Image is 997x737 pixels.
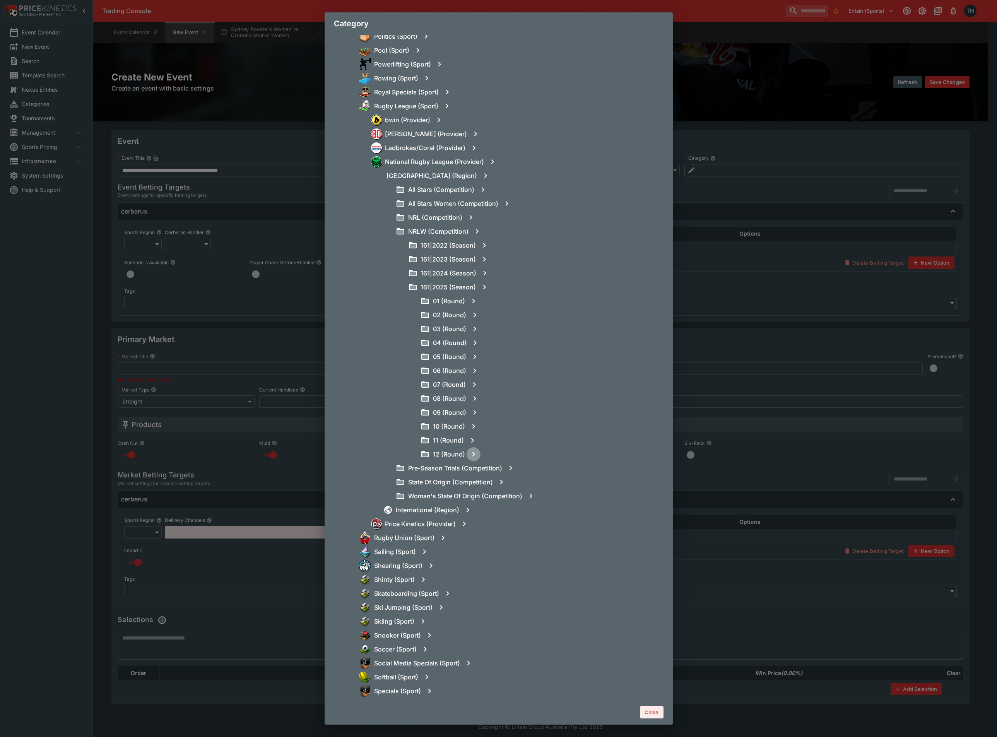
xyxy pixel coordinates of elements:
div: National Rugby League [371,156,382,167]
img: other.png [359,587,371,600]
img: other.png [359,615,371,628]
div: Category [325,12,673,35]
img: bwin.png [371,115,381,125]
h6: [PERSON_NAME] (Provider) [385,130,467,138]
img: softball.png [359,671,371,683]
img: other.png [359,601,371,614]
img: royalty.png [359,86,371,98]
img: snooker.png [359,629,371,641]
h6: Price Kinetics (Provider) [385,520,456,528]
h6: State Of Origin (Competition) [408,478,493,486]
img: rugby_union.png [359,532,371,544]
h6: 161|2022 (Season) [421,241,476,250]
h6: Skiing (Sport) [374,617,414,626]
img: pool.png [359,44,371,56]
img: powerlifting.png [359,58,371,70]
h6: All Stars (Competition) [408,186,474,194]
h6: Ski Jumping (Sport) [374,604,433,612]
img: other.png [359,573,371,586]
h6: Specials (Sport) [374,687,421,695]
h6: 161|2025 (Season) [421,283,476,291]
div: Price Kinetics [371,518,382,529]
h6: Social Media Specials (Sport) [374,659,460,667]
h6: Soccer (Sport) [374,645,417,653]
img: championdata.png [371,129,381,139]
h6: NRL (Competition) [408,214,462,222]
h6: Royal Specials (Sport) [374,88,439,96]
div: Ladbrokes/Coral [371,142,382,153]
img: rugby_league.png [359,100,371,112]
img: sailing.png [359,545,371,558]
h6: bwin (Provider) [385,116,430,124]
div: bwin [371,115,382,125]
h6: National Rugby League (Provider) [385,158,484,166]
h6: 02 (Round) [433,311,466,319]
div: Champion Data [371,128,382,139]
h6: International (Region) [396,506,459,514]
h6: Rugby League (Sport) [374,102,438,110]
h6: 07 (Round) [433,381,466,389]
h6: Woman's State Of Origin (Competition) [408,492,522,500]
img: politics.png [359,30,371,43]
h6: 09 (Round) [433,409,466,417]
h6: Ladbrokes/Coral (Provider) [385,144,465,152]
h6: Shinty (Sport) [374,576,415,584]
h6: Politics (Sport) [374,32,417,41]
h6: [GEOGRAPHIC_DATA] (Region) [386,172,477,180]
img: other.png [359,699,371,711]
img: ladbrokescoral.png [371,145,381,150]
h6: All Stars Women (Competition) [408,200,498,208]
h6: Powerlifting (Sport) [374,60,431,68]
h6: 11 (Round) [433,436,464,445]
h6: 161|2023 (Season) [421,255,476,263]
h6: 01 (Round) [433,297,465,305]
h6: Shearing (Sport) [374,562,422,570]
img: nrl.png [371,157,381,167]
h6: 03 (Round) [433,325,466,333]
h6: 05 (Round) [433,353,466,361]
h6: 161|2024 (Season) [421,269,476,277]
h6: Pool (Sport) [374,46,409,55]
h6: 08 (Round) [433,395,466,403]
h6: 10 (Round) [433,422,465,431]
img: rowing.png [359,72,371,84]
h6: 04 (Round) [433,339,467,347]
h6: Rowing (Sport) [374,74,418,82]
img: pricekinetics.png [371,519,381,529]
img: specials.png [359,657,371,669]
h6: Sailing (Sport) [374,548,416,556]
img: specials.png [359,685,371,697]
h6: 06 (Round) [433,367,466,375]
h6: Softball (Sport) [374,673,418,681]
h6: Snooker (Sport) [374,631,421,640]
img: soccer.png [359,643,371,655]
h6: 12 (Round) [433,450,465,458]
h6: NRLW (Competition) [408,227,469,236]
h6: Skateboarding (Sport) [374,590,439,598]
button: Close [640,706,664,718]
h6: Rugby Union (Sport) [374,534,434,542]
h6: Pre-Season Trials (Competition) [408,464,502,472]
img: shearing.png [359,559,371,572]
